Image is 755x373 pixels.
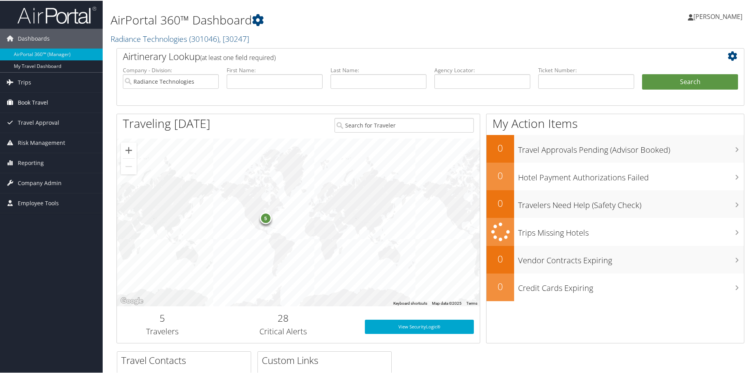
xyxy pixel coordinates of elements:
[18,172,62,192] span: Company Admin
[18,112,59,132] span: Travel Approval
[334,117,474,132] input: Search for Traveler
[518,195,744,210] h3: Travelers Need Help (Safety Check)
[331,66,426,73] label: Last Name:
[486,273,744,300] a: 0Credit Cards Expiring
[121,158,137,174] button: Zoom out
[123,311,202,324] h2: 5
[18,92,48,112] span: Book Travel
[214,311,353,324] h2: 28
[111,33,249,43] a: Radiance Technologies
[434,66,530,73] label: Agency Locator:
[18,28,50,48] span: Dashboards
[486,251,514,265] h2: 0
[200,52,276,61] span: (at least one field required)
[189,33,219,43] span: ( 301046 )
[642,73,738,89] button: Search
[518,140,744,155] h3: Travel Approvals Pending (Advisor Booked)
[365,319,474,333] a: View SecurityLogic®
[518,278,744,293] h3: Credit Cards Expiring
[486,189,744,217] a: 0Travelers Need Help (Safety Check)
[518,167,744,182] h3: Hotel Payment Authorizations Failed
[486,168,514,182] h2: 0
[538,66,634,73] label: Ticket Number:
[18,193,59,212] span: Employee Tools
[121,353,251,366] h2: Travel Contacts
[432,300,462,305] span: Map data ©2025
[518,250,744,265] h3: Vendor Contracts Expiring
[259,212,271,223] div: 5
[486,279,514,292] h2: 0
[18,132,65,152] span: Risk Management
[121,142,137,157] button: Zoom in
[486,162,744,189] a: 0Hotel Payment Authorizations Failed
[262,353,391,366] h2: Custom Links
[486,196,514,209] h2: 0
[123,325,202,336] h3: Travelers
[123,114,210,131] h1: Traveling [DATE]
[17,5,96,24] img: airportal-logo.png
[693,11,742,20] span: [PERSON_NAME]
[214,325,353,336] h3: Critical Alerts
[111,11,537,28] h1: AirPortal 360™ Dashboard
[486,134,744,162] a: 0Travel Approvals Pending (Advisor Booked)
[518,223,744,238] h3: Trips Missing Hotels
[219,33,249,43] span: , [ 30247 ]
[227,66,323,73] label: First Name:
[119,295,145,306] a: Open this area in Google Maps (opens a new window)
[18,152,44,172] span: Reporting
[123,49,686,62] h2: Airtinerary Lookup
[486,141,514,154] h2: 0
[486,114,744,131] h1: My Action Items
[486,245,744,273] a: 0Vendor Contracts Expiring
[688,4,750,28] a: [PERSON_NAME]
[123,66,219,73] label: Company - Division:
[119,295,145,306] img: Google
[393,300,427,306] button: Keyboard shortcuts
[466,300,477,305] a: Terms (opens in new tab)
[18,72,31,92] span: Trips
[486,217,744,245] a: Trips Missing Hotels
